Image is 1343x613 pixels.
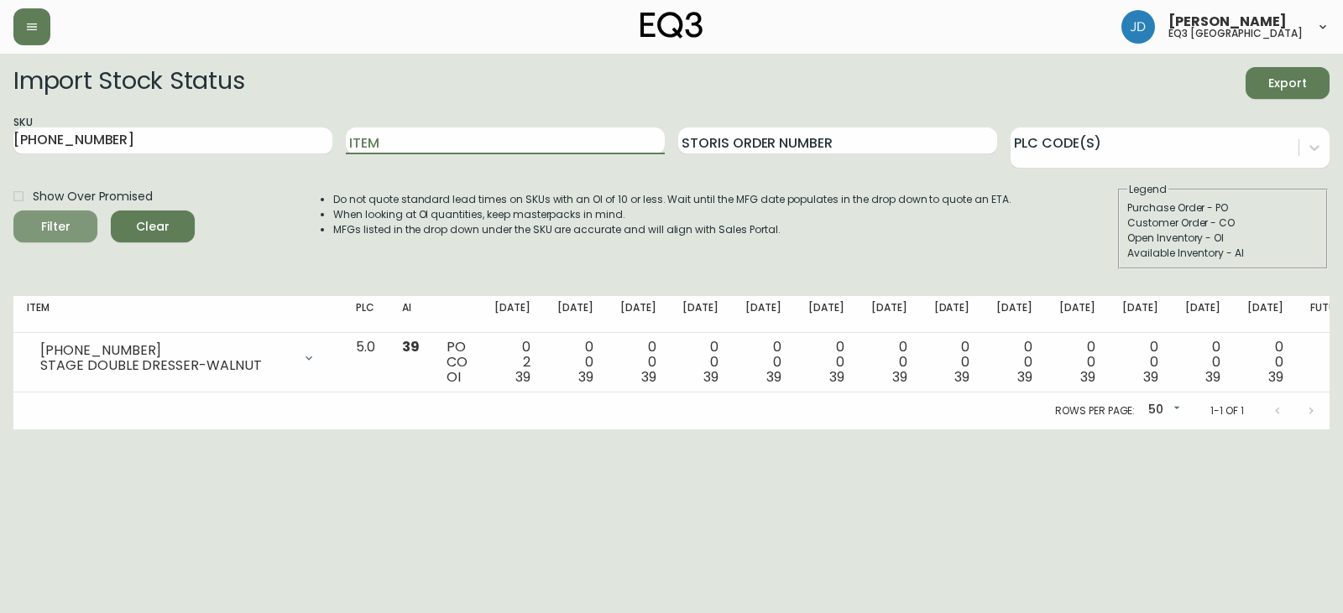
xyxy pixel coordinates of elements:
th: [DATE] [732,296,795,333]
div: 0 0 [996,340,1032,385]
span: 39 [1268,367,1283,387]
button: Filter [13,210,97,242]
span: 39 [1205,367,1220,387]
th: Item [13,296,342,333]
th: [DATE] [481,296,544,333]
th: [DATE] [669,296,732,333]
div: 0 0 [620,340,656,385]
span: 39 [1143,367,1158,387]
th: [DATE] [795,296,858,333]
span: Show Over Promised [33,188,153,205]
span: 39 [829,367,844,387]
p: 1-1 of 1 [1210,403,1244,418]
th: AI [389,296,433,333]
div: [PHONE_NUMBER] [40,343,292,358]
th: [DATE] [607,296,670,333]
div: 0 0 [682,340,719,385]
span: Clear [124,216,181,237]
legend: Legend [1127,182,1168,197]
span: 39 [703,367,719,387]
h2: Import Stock Status [13,67,244,99]
div: PO CO [447,340,468,385]
span: 39 [515,367,530,387]
div: 0 0 [1185,340,1221,385]
div: 0 0 [1059,340,1095,385]
th: [DATE] [858,296,921,333]
span: 39 [402,337,420,356]
th: [DATE] [983,296,1046,333]
h5: eq3 [GEOGRAPHIC_DATA] [1168,29,1303,39]
th: PLC [342,296,389,333]
button: Export [1246,67,1330,99]
div: 0 2 [494,340,530,385]
div: Filter [41,216,71,237]
span: Export [1259,73,1316,94]
th: [DATE] [1234,296,1297,333]
button: Clear [111,210,195,242]
div: 50 [1142,397,1184,424]
li: MFGs listed in the drop down under the SKU are accurate and will align with Sales Portal. [333,222,1011,237]
div: Available Inventory - AI [1127,246,1319,261]
span: 39 [1017,367,1032,387]
div: 0 0 [934,340,970,385]
th: [DATE] [1109,296,1172,333]
img: 7c567ac048721f22e158fd313f7f0981 [1121,10,1155,44]
div: 0 0 [745,340,781,385]
div: [PHONE_NUMBER]STAGE DOUBLE DRESSER-WALNUT [27,340,329,377]
div: 0 0 [871,340,907,385]
div: Open Inventory - OI [1127,231,1319,246]
span: 39 [578,367,593,387]
img: logo [640,12,703,39]
div: Customer Order - CO [1127,216,1319,231]
div: 0 0 [1247,340,1283,385]
span: 39 [766,367,781,387]
div: 0 0 [808,340,844,385]
td: 5.0 [342,333,389,392]
p: Rows per page: [1055,403,1135,418]
span: 39 [1080,367,1095,387]
li: Do not quote standard lead times on SKUs with an OI of 10 or less. Wait until the MFG date popula... [333,192,1011,207]
th: [DATE] [544,296,607,333]
div: 0 0 [1122,340,1158,385]
span: OI [447,367,461,387]
th: [DATE] [921,296,984,333]
span: 39 [892,367,907,387]
div: Purchase Order - PO [1127,200,1319,216]
div: 0 0 [557,340,593,385]
span: 39 [954,367,969,387]
th: [DATE] [1046,296,1109,333]
th: [DATE] [1172,296,1235,333]
span: [PERSON_NAME] [1168,15,1287,29]
li: When looking at OI quantities, keep masterpacks in mind. [333,207,1011,222]
span: 39 [641,367,656,387]
div: STAGE DOUBLE DRESSER-WALNUT [40,358,292,373]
